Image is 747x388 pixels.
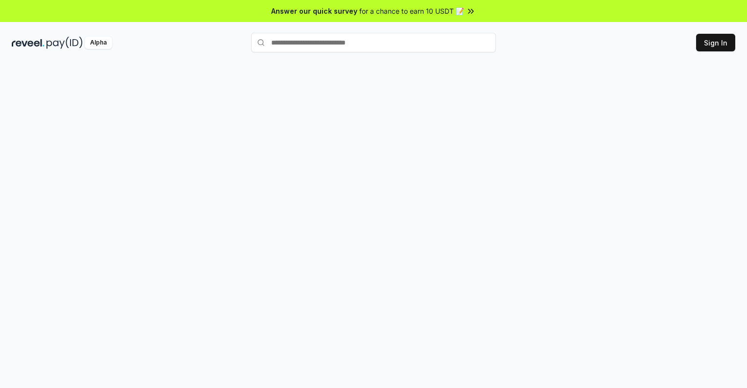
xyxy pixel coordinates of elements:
[359,6,464,16] span: for a chance to earn 10 USDT 📝
[85,37,112,49] div: Alpha
[12,37,45,49] img: reveel_dark
[271,6,357,16] span: Answer our quick survey
[47,37,83,49] img: pay_id
[696,34,735,51] button: Sign In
